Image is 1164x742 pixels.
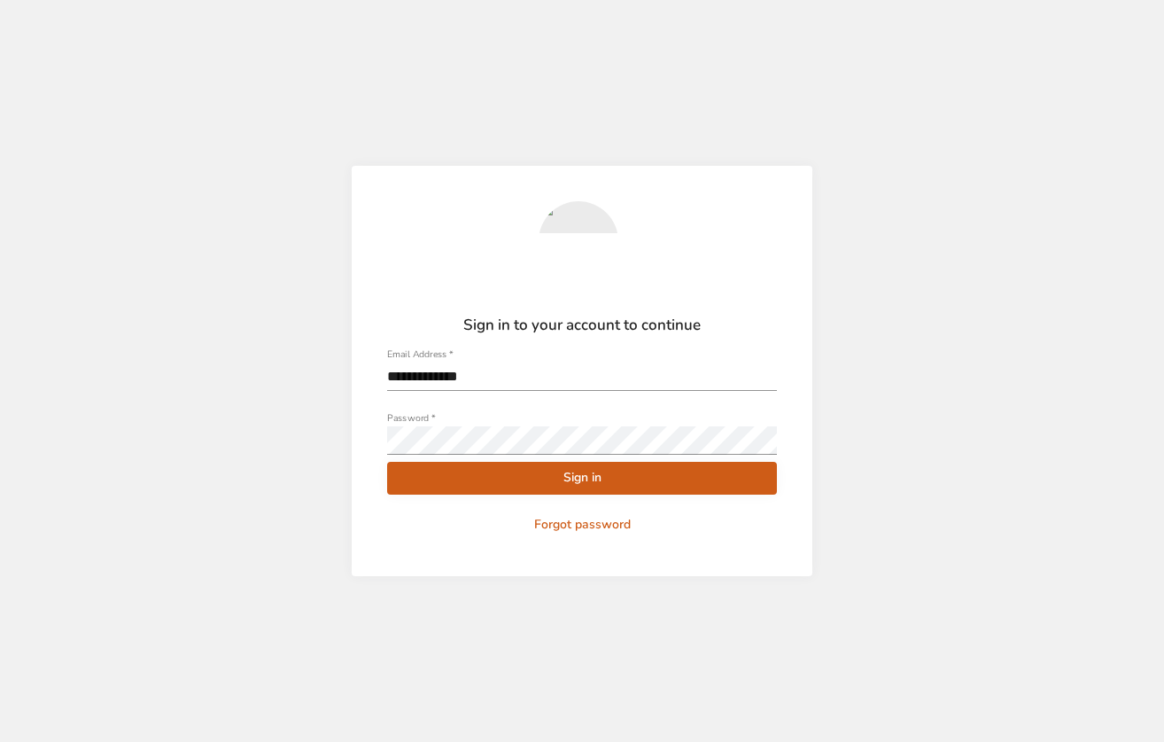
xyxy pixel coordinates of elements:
label: Password [387,414,435,424]
button: Sign in [387,462,777,495]
button: Forgot password [387,509,777,542]
span: Sign in [401,467,763,489]
span: Forgot password [394,514,770,536]
label: Email Address [387,350,453,360]
h2: Sign in to your account to continue [387,316,777,334]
